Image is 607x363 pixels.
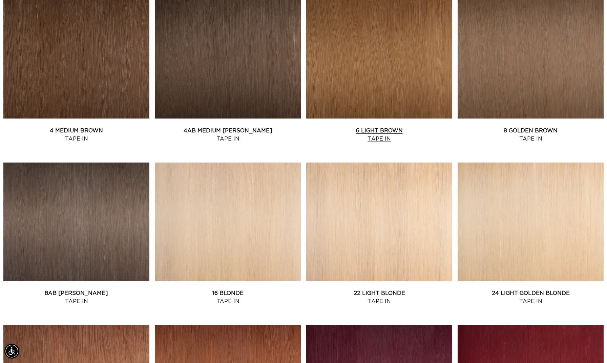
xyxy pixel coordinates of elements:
[155,289,301,305] a: 16 Blonde Tape In
[306,289,452,305] a: 22 Light Blonde Tape In
[306,127,452,143] a: 6 Light Brown Tape In
[3,127,149,143] a: 4 Medium Brown Tape In
[4,344,19,359] div: Accessibility Menu
[3,289,149,305] a: 8AB [PERSON_NAME] Tape In
[155,127,301,143] a: 4AB Medium [PERSON_NAME] Tape In
[458,127,604,143] a: 8 Golden Brown Tape In
[458,289,604,305] a: 24 Light Golden Blonde Tape In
